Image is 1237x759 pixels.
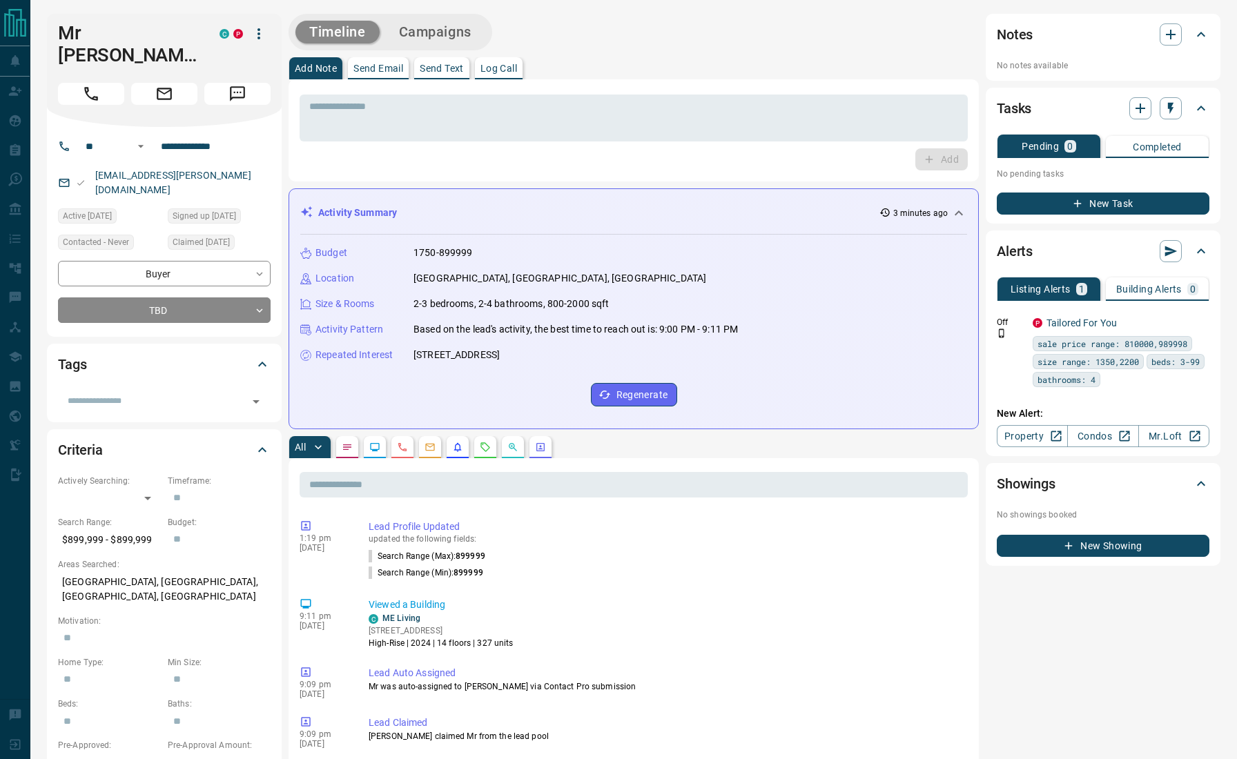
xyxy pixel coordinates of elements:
a: Condos [1067,425,1138,447]
button: New Showing [997,535,1209,557]
p: Motivation: [58,615,271,627]
p: Based on the lead's activity, the best time to reach out is: 9:00 PM - 9:11 PM [413,322,738,337]
span: 899999 [456,551,485,561]
div: Criteria [58,433,271,466]
button: Regenerate [591,383,677,406]
div: Activity Summary3 minutes ago [300,200,967,226]
p: [DATE] [300,621,348,631]
p: Areas Searched: [58,558,271,571]
p: No pending tasks [997,164,1209,184]
p: Timeframe: [168,475,271,487]
p: [DATE] [300,739,348,749]
p: All [295,442,306,452]
div: Tasks [997,92,1209,125]
span: sale price range: 810000,989998 [1038,337,1187,351]
a: [EMAIL_ADDRESS][PERSON_NAME][DOMAIN_NAME] [95,170,251,195]
h2: Notes [997,23,1033,46]
button: Open [246,392,266,411]
span: size range: 1350,2200 [1038,355,1139,368]
svg: Push Notification Only [997,328,1006,338]
div: Showings [997,467,1209,500]
span: beds: 3-99 [1151,355,1200,368]
p: Lead Claimed [369,716,962,730]
h2: Tags [58,353,86,375]
p: $899,999 - $899,999 [58,529,161,551]
p: [STREET_ADDRESS] [369,624,514,637]
span: 899999 [454,568,483,578]
p: Location [315,271,354,286]
p: Search Range (Max) : [369,550,485,562]
p: No showings booked [997,509,1209,521]
svg: Notes [342,442,353,453]
p: [PERSON_NAME] claimed Mr from the lead pool [369,730,962,742]
p: Listing Alerts [1011,284,1071,294]
p: Building Alerts [1116,284,1182,294]
p: updated the following fields: [369,534,962,544]
p: Activity Summary [318,206,397,220]
p: Pre-Approval Amount: [168,739,271,751]
p: [STREET_ADDRESS] [413,348,500,362]
span: bathrooms: 4 [1038,373,1095,386]
svg: Agent Actions [535,442,546,453]
p: [DATE] [300,543,348,553]
p: 1 [1079,284,1084,294]
a: Tailored For You [1046,317,1117,328]
p: Search Range: [58,516,161,529]
p: Actively Searching: [58,475,161,487]
p: Min Size: [168,656,271,669]
div: condos.ca [220,29,229,39]
p: Home Type: [58,656,161,669]
svg: Opportunities [507,442,518,453]
svg: Email Valid [76,178,86,188]
p: Lead Auto Assigned [369,666,962,680]
p: Viewed a Building [369,598,962,612]
p: Repeated Interest [315,348,393,362]
p: 0 [1067,141,1073,151]
p: 0 [1190,284,1196,294]
p: Activity Pattern [315,322,383,337]
div: Sun Aug 03 2025 [168,208,271,228]
p: Pre-Approved: [58,739,161,751]
div: Alerts [997,235,1209,268]
p: Search Range (Min) : [369,566,483,579]
button: Campaigns [385,21,485,43]
svg: Listing Alerts [452,442,463,453]
svg: Requests [480,442,491,453]
div: TBD [58,297,271,323]
svg: Calls [397,442,408,453]
div: Buyer [58,261,271,286]
button: Timeline [295,21,380,43]
span: Signed up [DATE] [173,209,236,223]
p: 9:09 pm [300,729,348,739]
p: Beds: [58,698,161,710]
div: Tags [58,348,271,381]
p: Budget [315,246,347,260]
h2: Alerts [997,240,1033,262]
div: Sun Aug 03 2025 [168,235,271,254]
div: property.ca [1033,318,1042,328]
p: Budget: [168,516,271,529]
div: Notes [997,18,1209,51]
div: Sun Aug 03 2025 [58,208,161,228]
span: Active [DATE] [63,209,112,223]
button: Open [133,138,149,155]
span: Claimed [DATE] [173,235,230,249]
svg: Emails [425,442,436,453]
h2: Criteria [58,439,103,461]
p: 1:19 pm [300,533,348,543]
p: Lead Profile Updated [369,520,962,534]
span: Contacted - Never [63,235,129,249]
p: No notes available [997,59,1209,72]
h2: Tasks [997,97,1031,119]
p: Baths: [168,698,271,710]
button: New Task [997,193,1209,215]
p: 3 minutes ago [893,207,948,219]
a: ME Living [382,613,420,623]
p: Log Call [480,63,517,73]
div: condos.ca [369,614,378,624]
span: Email [131,83,197,105]
h2: Showings [997,473,1055,495]
p: [GEOGRAPHIC_DATA], [GEOGRAPHIC_DATA], [GEOGRAPHIC_DATA] [413,271,706,286]
p: [GEOGRAPHIC_DATA], [GEOGRAPHIC_DATA], [GEOGRAPHIC_DATA], [GEOGRAPHIC_DATA] [58,571,271,608]
p: 1750-899999 [413,246,472,260]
